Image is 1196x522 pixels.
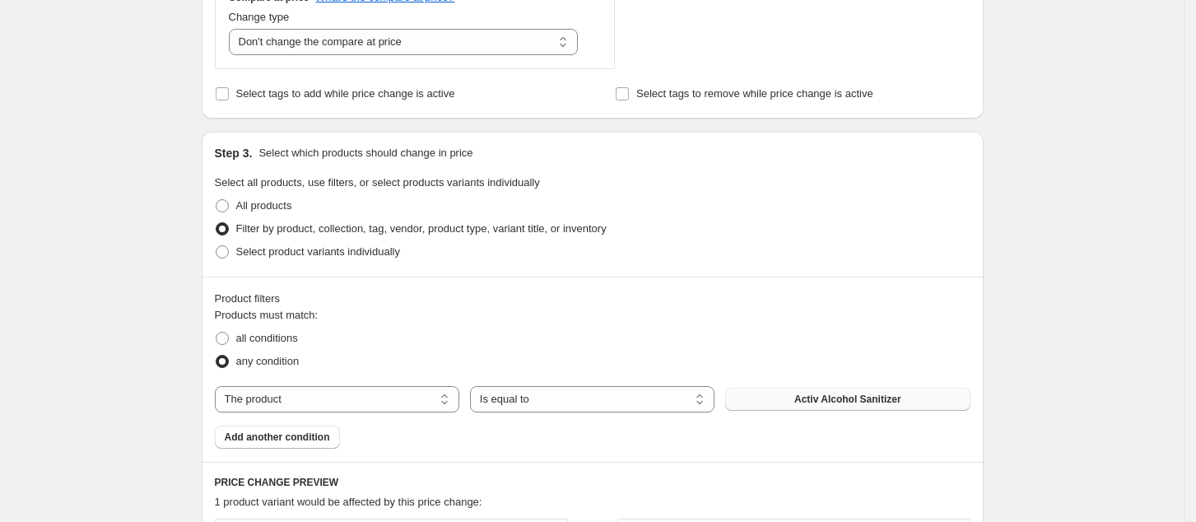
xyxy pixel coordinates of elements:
h6: PRICE CHANGE PREVIEW [215,476,970,489]
span: Select tags to add while price change is active [236,87,455,100]
button: Add another condition [215,426,340,449]
span: 1 product variant would be affected by this price change: [215,496,482,508]
span: any condition [236,355,300,367]
span: Select tags to remove while price change is active [636,87,873,100]
span: Add another condition [225,431,330,444]
p: Select which products should change in price [258,145,472,161]
span: Filter by product, collection, tag, vendor, product type, variant title, or inventory [236,222,607,235]
h2: Step 3. [215,145,253,161]
span: Products must match: [215,309,319,321]
span: Activ Alcohol Sanitizer [794,393,901,406]
div: Product filters [215,291,970,307]
span: Change type [229,11,290,23]
span: All products [236,199,292,212]
button: Activ Alcohol Sanitizer [725,388,970,411]
span: Select product variants individually [236,245,400,258]
span: Select all products, use filters, or select products variants individually [215,176,540,189]
span: all conditions [236,332,298,344]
